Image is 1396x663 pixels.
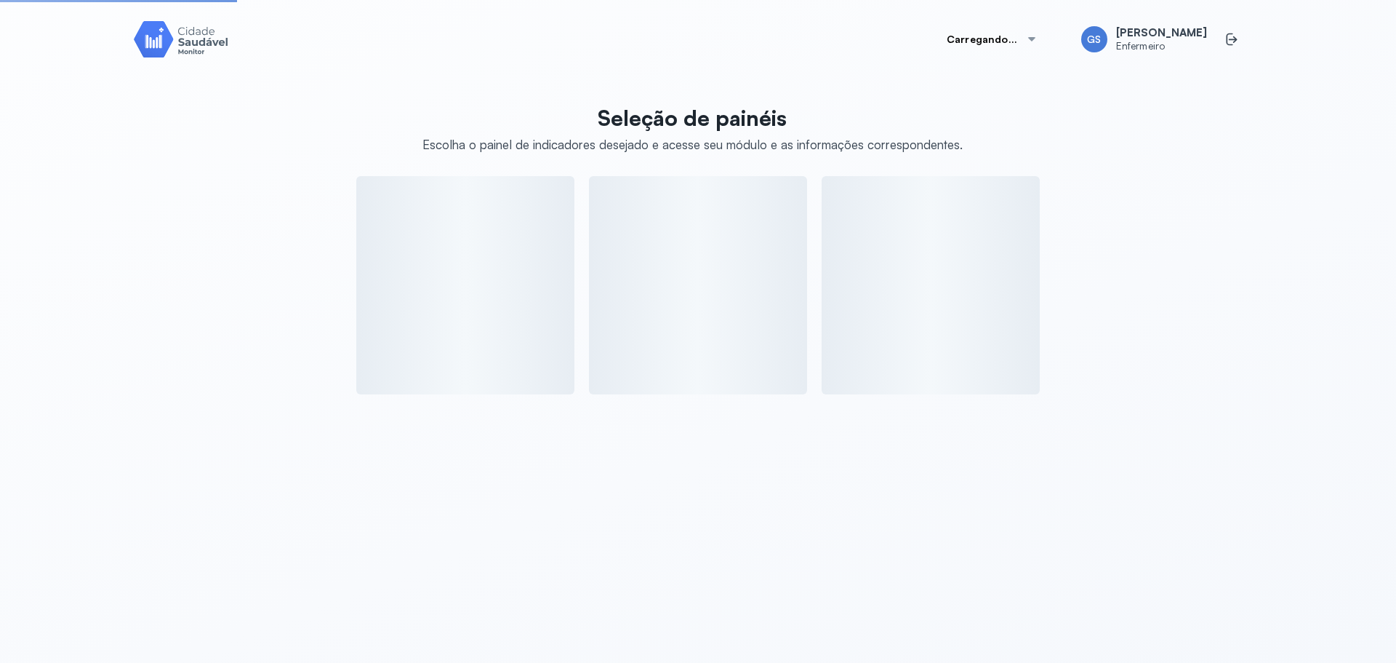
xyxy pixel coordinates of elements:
img: Logotipo do produto Monitor [134,18,228,60]
span: Enfermeiro [1116,40,1207,52]
p: Seleção de painéis [422,105,963,131]
span: GS [1087,33,1101,46]
div: Escolha o painel de indicadores desejado e acesse seu módulo e as informações correspondentes. [422,137,963,152]
button: Carregando... [929,25,1055,54]
span: [PERSON_NAME] [1116,26,1207,40]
